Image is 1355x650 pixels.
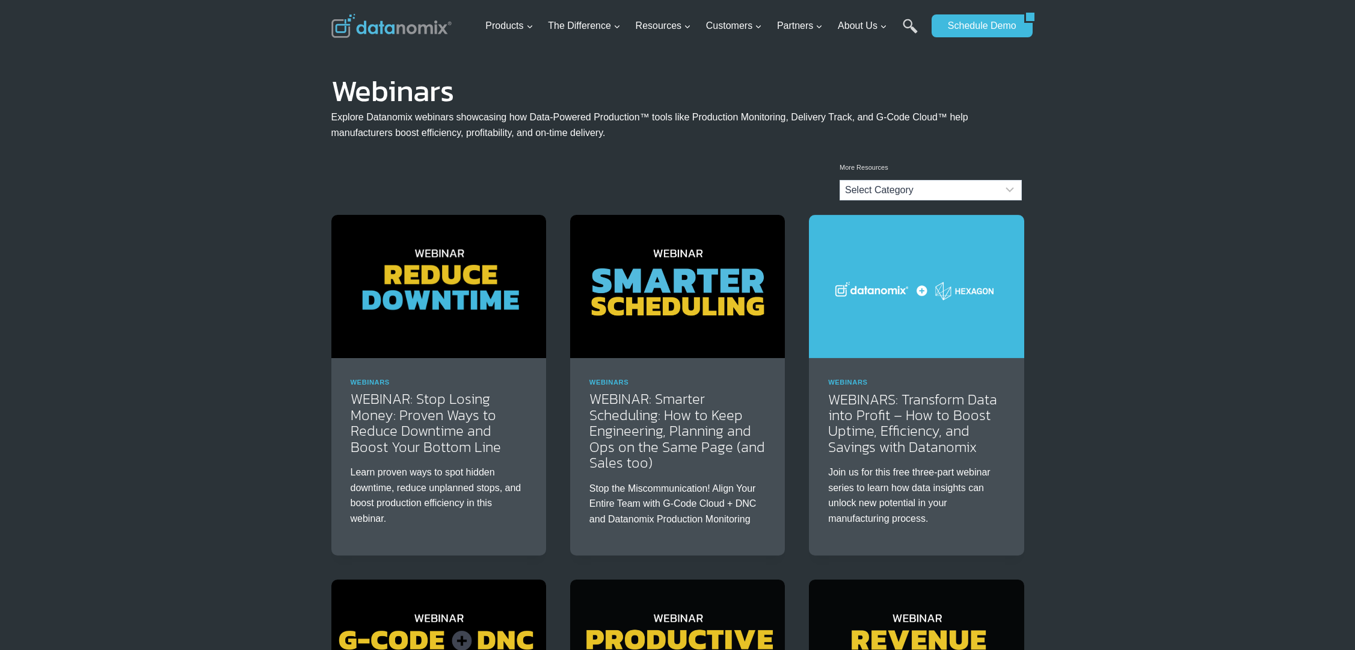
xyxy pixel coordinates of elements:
a: WEBINAR: Stop Losing Money: Proven Ways to Reduce Downtime and Boost Your Bottom Line [351,388,501,457]
p: More Resources [840,162,1022,173]
a: Schedule Demo [932,14,1024,37]
img: WEBINAR: Discover practical ways to reduce downtime, boost productivity, and improve profits in y... [331,215,546,358]
a: Webinars [828,379,867,386]
span: Products [485,18,533,34]
img: Hexagon Partners Up with Datanomix [809,215,1024,358]
a: Webinars [351,379,390,386]
h1: Webinars [331,82,1024,100]
span: The Difference [548,18,621,34]
a: Search [903,19,918,46]
span: Partners [777,18,823,34]
a: WEBINAR: Smarter Scheduling: How to Keep Engineering, Planning and Ops on the Same Page (and Sale... [589,388,765,473]
span: Resources [636,18,691,34]
nav: Primary Navigation [481,7,926,46]
p: Join us for this free three-part webinar series to learn how data insights can unlock new potenti... [828,465,1004,526]
img: Smarter Scheduling: How To Keep Engineering, Planning and Ops on the Same Page [570,215,785,358]
a: Webinars [589,379,628,386]
a: WEBINARS: Transform Data into Profit – How to Boost Uptime, Efficiency, and Savings with Datanomix [828,389,997,457]
img: Datanomix [331,14,452,38]
span: About Us [838,18,887,34]
p: Stop the Miscommunication! Align Your Entire Team with G-Code Cloud + DNC and Datanomix Productio... [589,481,766,527]
span: Explore Datanomix webinars showcasing how Data-Powered Production™ tools like Production Monitori... [331,112,968,138]
span: Customers [706,18,762,34]
p: Learn proven ways to spot hidden downtime, reduce unplanned stops, and boost production efficienc... [351,465,527,526]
